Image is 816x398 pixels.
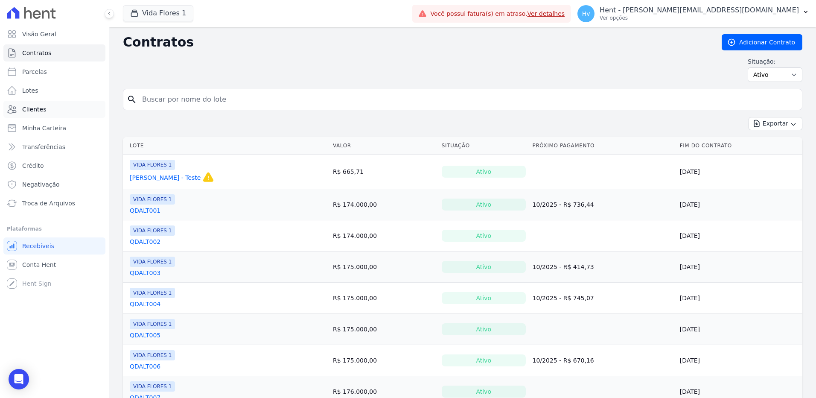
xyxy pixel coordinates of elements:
[3,256,105,273] a: Conta Hent
[329,155,438,189] td: R$ 665,71
[722,34,802,50] a: Adicionar Contrato
[137,91,799,108] input: Buscar por nome do lote
[22,242,54,250] span: Recebíveis
[130,331,160,339] a: QDALT005
[22,49,51,57] span: Contratos
[22,124,66,132] span: Minha Carteira
[130,237,160,246] a: QDALT002
[442,199,526,211] div: Ativo
[22,180,60,189] span: Negativação
[3,157,105,174] a: Crédito
[748,57,802,66] label: Situação:
[3,237,105,255] a: Recebíveis
[676,283,802,314] td: [DATE]
[329,252,438,283] td: R$ 175.000,00
[442,323,526,335] div: Ativo
[22,161,44,170] span: Crédito
[582,11,590,17] span: Hv
[676,252,802,283] td: [DATE]
[676,155,802,189] td: [DATE]
[676,345,802,376] td: [DATE]
[442,386,526,398] div: Ativo
[130,288,175,298] span: VIDA FLORES 1
[329,137,438,155] th: Valor
[749,117,802,130] button: Exportar
[533,201,594,208] a: 10/2025 - R$ 736,44
[130,206,160,215] a: QDALT001
[22,86,38,95] span: Lotes
[533,295,594,301] a: 10/2025 - R$ 745,07
[676,137,802,155] th: Fim do Contrato
[130,160,175,170] span: VIDA FLORES 1
[130,269,160,277] a: QDALT003
[329,314,438,345] td: R$ 175.000,00
[130,300,160,308] a: QDALT004
[130,319,175,329] span: VIDA FLORES 1
[130,173,201,182] a: [PERSON_NAME] - Teste
[9,369,29,389] div: Open Intercom Messenger
[442,354,526,366] div: Ativo
[130,257,175,267] span: VIDA FLORES 1
[676,189,802,220] td: [DATE]
[529,137,676,155] th: Próximo Pagamento
[442,230,526,242] div: Ativo
[533,263,594,270] a: 10/2025 - R$ 414,73
[22,67,47,76] span: Parcelas
[3,176,105,193] a: Negativação
[22,199,75,208] span: Troca de Arquivos
[130,381,175,392] span: VIDA FLORES 1
[3,101,105,118] a: Clientes
[3,26,105,43] a: Visão Geral
[130,350,175,360] span: VIDA FLORES 1
[442,292,526,304] div: Ativo
[3,120,105,137] a: Minha Carteira
[22,30,56,38] span: Visão Geral
[527,10,565,17] a: Ver detalhes
[600,6,799,15] p: Hent - [PERSON_NAME][EMAIL_ADDRESS][DOMAIN_NAME]
[127,94,137,105] i: search
[22,105,46,114] span: Clientes
[130,362,160,371] a: QDALT006
[329,283,438,314] td: R$ 175.000,00
[676,314,802,345] td: [DATE]
[676,220,802,252] td: [DATE]
[442,261,526,273] div: Ativo
[3,63,105,80] a: Parcelas
[329,220,438,252] td: R$ 174.000,00
[533,357,594,364] a: 10/2025 - R$ 670,16
[3,138,105,155] a: Transferências
[329,345,438,376] td: R$ 175.000,00
[130,194,175,205] span: VIDA FLORES 1
[22,143,65,151] span: Transferências
[123,5,193,21] button: Vida Flores 1
[22,260,56,269] span: Conta Hent
[329,189,438,220] td: R$ 174.000,00
[438,137,529,155] th: Situação
[442,166,526,178] div: Ativo
[123,35,708,50] h2: Contratos
[571,2,816,26] button: Hv Hent - [PERSON_NAME][EMAIL_ADDRESS][DOMAIN_NAME] Ver opções
[600,15,799,21] p: Ver opções
[123,137,329,155] th: Lote
[3,44,105,61] a: Contratos
[7,224,102,234] div: Plataformas
[130,225,175,236] span: VIDA FLORES 1
[3,82,105,99] a: Lotes
[430,9,565,18] span: Você possui fatura(s) em atraso.
[3,195,105,212] a: Troca de Arquivos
